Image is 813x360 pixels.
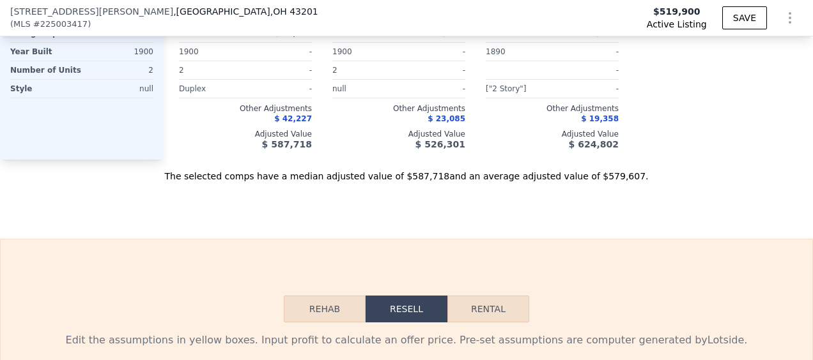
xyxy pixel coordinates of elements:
[415,139,465,149] span: $ 526,301
[332,103,465,114] div: Other Adjustments
[179,80,243,98] div: Duplex
[262,139,312,149] span: $ 587,718
[10,61,81,79] div: Number of Units
[647,18,707,31] span: Active Listing
[401,80,465,98] div: -
[179,43,243,61] div: 1900
[401,61,465,79] div: -
[555,80,619,98] div: -
[332,80,396,98] div: null
[179,61,243,79] div: 2
[13,18,31,31] span: MLS
[569,139,619,149] span: $ 624,802
[428,114,465,123] span: $ 23,085
[722,6,767,29] button: SAVE
[653,5,701,18] span: $519,900
[10,18,91,31] div: ( )
[284,296,366,322] button: Rehab
[486,80,550,98] div: ["2 Story"]
[486,43,550,61] div: 1890
[486,129,619,139] div: Adjusted Value
[555,43,619,61] div: -
[332,61,396,79] div: 2
[248,43,312,61] div: -
[11,333,802,348] div: Edit the assumptions in yellow boxes. Input profit to calculate an offer price. Pre-set assumptio...
[84,43,153,61] div: 1900
[84,80,153,98] div: null
[33,18,88,31] span: # 225003417
[555,61,619,79] div: -
[248,61,312,79] div: -
[179,103,312,114] div: Other Adjustments
[486,103,619,114] div: Other Adjustments
[270,6,318,17] span: , OH 43201
[366,296,447,322] button: Resell
[447,296,529,322] button: Rental
[581,114,619,123] span: $ 19,358
[248,80,312,98] div: -
[10,43,79,61] div: Year Built
[10,5,173,18] span: [STREET_ADDRESS][PERSON_NAME]
[179,129,312,139] div: Adjusted Value
[274,114,312,123] span: $ 42,227
[332,43,396,61] div: 1900
[86,61,153,79] div: 2
[401,43,465,61] div: -
[173,5,318,18] span: , [GEOGRAPHIC_DATA]
[777,5,803,31] button: Show Options
[332,129,465,139] div: Adjusted Value
[10,80,79,98] div: Style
